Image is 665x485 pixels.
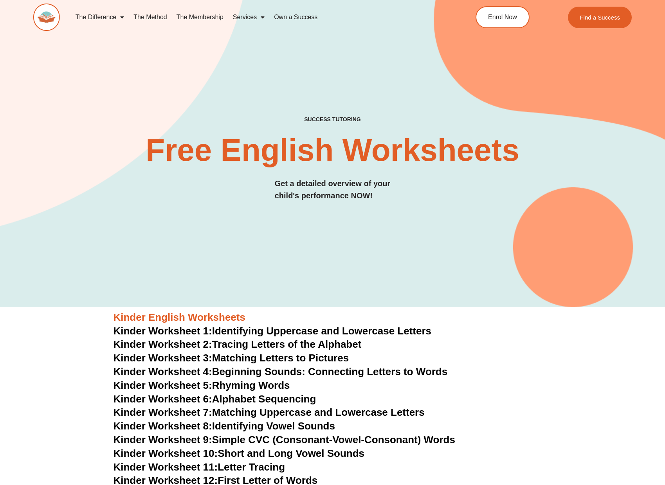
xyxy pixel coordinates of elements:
a: Kinder Worksheet 11:Letter Tracing [114,461,285,473]
span: Kinder Worksheet 4: [114,366,212,377]
span: Kinder Worksheet 7: [114,406,212,418]
a: The Difference [71,8,129,26]
a: Kinder Worksheet 1:Identifying Uppercase and Lowercase Letters [114,325,432,337]
a: Own a Success [269,8,322,26]
h3: Get a detailed overview of your child's performance NOW! [275,178,391,202]
span: Kinder Worksheet 8: [114,420,212,432]
a: Kinder Worksheet 7:Matching Uppercase and Lowercase Letters [114,406,425,418]
a: Kinder Worksheet 4:Beginning Sounds: Connecting Letters to Words [114,366,448,377]
a: Kinder Worksheet 6:Alphabet Sequencing [114,393,316,405]
a: Services [228,8,269,26]
a: Find a Success [568,7,632,28]
span: Kinder Worksheet 3: [114,352,212,364]
span: Kinder Worksheet 9: [114,434,212,445]
a: Enrol Now [476,6,530,28]
a: Kinder Worksheet 5:Rhyming Words [114,379,290,391]
a: Kinder Worksheet 9:Simple CVC (Consonant-Vowel-Consonant) Words [114,434,455,445]
h2: Free English Worksheets​ [135,135,530,166]
span: Kinder Worksheet 1: [114,325,212,337]
span: Enrol Now [488,14,517,20]
a: The Membership [172,8,228,26]
nav: Menu [71,8,442,26]
span: Kinder Worksheet 10: [114,447,218,459]
span: Kinder Worksheet 6: [114,393,212,405]
span: Kinder Worksheet 11: [114,461,218,473]
h4: SUCCESS TUTORING​ [244,116,421,123]
a: The Method [129,8,171,26]
span: Find a Success [580,14,620,20]
h3: Kinder English Worksheets [114,311,552,324]
a: Kinder Worksheet 3:Matching Letters to Pictures [114,352,349,364]
span: Kinder Worksheet 2: [114,338,212,350]
a: Kinder Worksheet 10:Short and Long Vowel Sounds [114,447,365,459]
a: Kinder Worksheet 8:Identifying Vowel Sounds [114,420,335,432]
a: Kinder Worksheet 2:Tracing Letters of the Alphabet [114,338,362,350]
span: Kinder Worksheet 5: [114,379,212,391]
